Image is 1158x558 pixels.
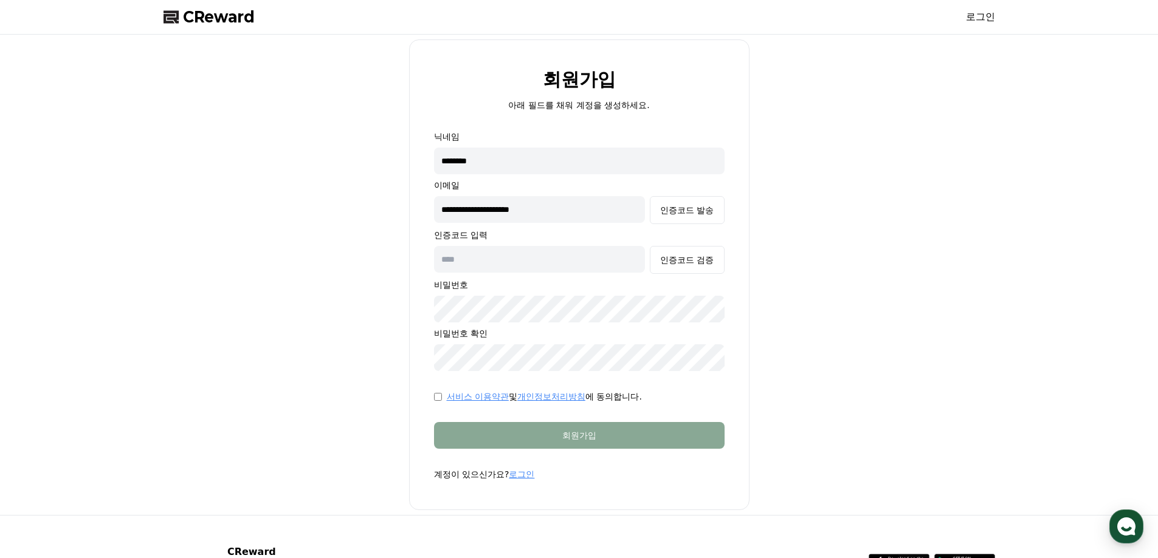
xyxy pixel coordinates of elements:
a: 로그인 [509,469,534,479]
p: 비밀번호 [434,279,725,291]
div: 인증코드 검증 [660,254,714,266]
a: 설정 [157,385,233,415]
p: 계정이 있으신가요? [434,468,725,480]
p: 이메일 [434,179,725,191]
a: 개인정보처리방침 [517,392,585,401]
p: 인증코드 입력 [434,229,725,241]
span: CReward [183,7,255,27]
a: 로그인 [966,10,995,24]
span: 대화 [111,404,126,413]
div: 회원가입 [458,429,700,441]
a: 대화 [80,385,157,415]
button: 인증코드 발송 [650,196,724,224]
a: 서비스 이용약관 [447,392,509,401]
h2: 회원가입 [543,69,616,89]
span: 설정 [188,403,202,413]
span: 홈 [38,403,46,413]
p: 비밀번호 확인 [434,327,725,339]
button: 인증코드 검증 [650,246,724,274]
a: 홈 [4,385,80,415]
p: 아래 필드를 채워 계정을 생성하세요. [508,99,649,111]
button: 회원가입 [434,422,725,449]
p: 및 에 동의합니다. [447,390,642,403]
a: CReward [164,7,255,27]
div: 인증코드 발송 [660,204,714,216]
p: 닉네임 [434,131,725,143]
